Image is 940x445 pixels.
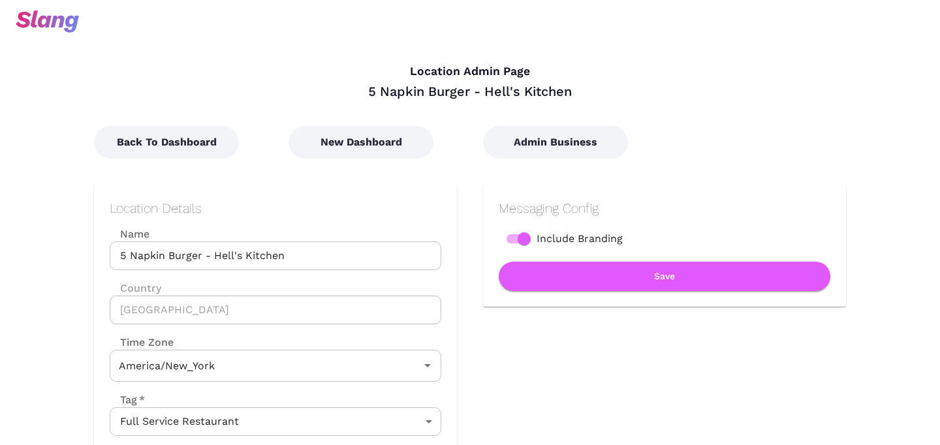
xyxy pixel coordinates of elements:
[499,262,830,291] button: Save
[110,335,441,350] label: Time Zone
[110,281,441,296] label: Country
[537,231,623,247] span: Include Branding
[94,136,239,148] a: Back To Dashboard
[110,392,145,407] label: Tag
[289,126,433,159] button: New Dashboard
[499,200,830,216] h2: Messaging Config
[483,126,628,159] button: Admin Business
[289,136,433,148] a: New Dashboard
[110,226,441,241] label: Name
[483,136,628,148] a: Admin Business
[418,356,437,375] button: Open
[94,65,846,79] h4: Location Admin Page
[110,200,441,216] h2: Location Details
[16,10,79,33] img: svg+xml;base64,PHN2ZyB3aWR0aD0iOTciIGhlaWdodD0iMzQiIHZpZXdCb3g9IjAgMCA5NyAzNCIgZmlsbD0ibm9uZSIgeG...
[110,407,441,436] div: Full Service Restaurant
[94,83,846,100] div: 5 Napkin Burger - Hell's Kitchen
[94,126,239,159] button: Back To Dashboard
